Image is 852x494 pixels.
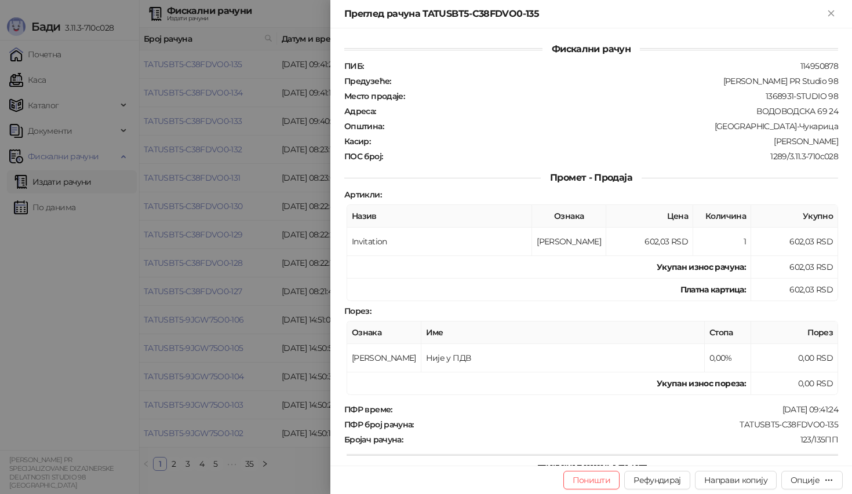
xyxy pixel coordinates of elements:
th: Назив [347,205,532,228]
button: Опције [781,471,843,489]
strong: ПИБ : [344,61,363,71]
div: [DATE] 09:41:24 [394,404,839,415]
strong: Укупан износ рачуна : [657,262,746,272]
button: Close [824,7,838,21]
td: Није у ПДВ [421,344,705,372]
strong: Бројач рачуна : [344,434,403,445]
div: Опције [791,475,820,485]
div: ВОДОВОДСКА 69 24 [377,106,839,116]
strong: Општина : [344,121,384,131]
td: 0,00 RSD [751,344,838,372]
div: 1368931-STUDIO 98 [406,91,839,101]
div: 114950878 [365,61,839,71]
td: 602,03 RSD [751,256,838,279]
div: Преглед рачуна TATUSBT5-C38FDVO0-135 [344,7,824,21]
button: Направи копију [695,471,777,489]
strong: ПФР број рачуна : [344,419,414,430]
strong: Место продаје : [344,91,405,101]
strong: Адреса : [344,106,376,116]
td: [PERSON_NAME] [532,228,606,256]
th: Име [421,321,705,344]
strong: Платна картица : [680,284,746,295]
span: Фискални рачун [542,43,640,54]
button: Рефундирај [624,471,690,489]
td: 602,03 RSD [751,279,838,301]
strong: Укупан износ пореза: [657,378,746,389]
th: Ознака [347,321,421,344]
strong: Порез : [344,306,371,316]
td: 602,03 RSD [751,228,838,256]
strong: ПФР време : [344,404,392,415]
th: Порез [751,321,838,344]
button: Поништи [563,471,620,489]
th: Стопа [705,321,751,344]
td: 0,00% [705,344,751,372]
strong: ПОС број : [344,151,383,162]
td: 602,03 RSD [606,228,693,256]
div: [PERSON_NAME] [372,136,839,147]
div: TATUSBT5-C38FDVO0-135 [415,419,839,430]
td: [PERSON_NAME] [347,344,421,372]
div: [PERSON_NAME] PR Studio 98 [392,76,839,86]
td: 1 [693,228,751,256]
div: [GEOGRAPHIC_DATA]-Чукарица [385,121,839,131]
strong: Касир : [344,136,370,147]
th: Укупно [751,205,838,228]
strong: Предузеће : [344,76,391,86]
th: Ознака [532,205,606,228]
strong: Артикли : [344,189,381,200]
td: Invitation [347,228,532,256]
div: 123/135ПП [404,434,839,445]
span: Промет - Продаја [541,172,642,183]
td: 0,00 RSD [751,372,838,395]
th: Количина [693,205,751,228]
th: Цена [606,205,693,228]
div: 1289/3.11.3-710c028 [384,151,839,162]
span: Направи копију [704,475,767,485]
